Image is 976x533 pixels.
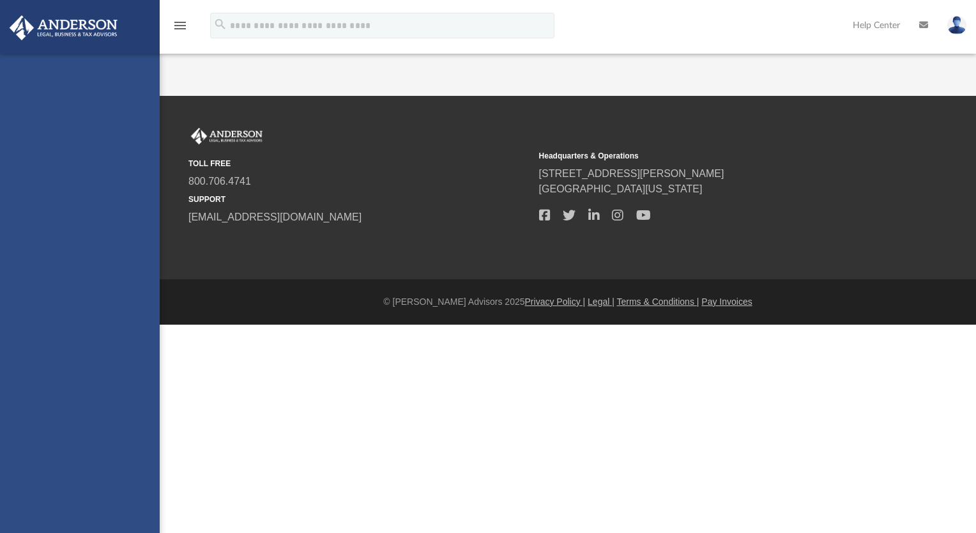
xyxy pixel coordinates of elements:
a: 800.706.4741 [188,176,251,187]
small: Headquarters & Operations [539,150,881,162]
a: Terms & Conditions | [617,297,699,307]
i: search [213,17,227,31]
img: Anderson Advisors Platinum Portal [6,15,121,40]
small: SUPPORT [188,194,530,205]
img: Anderson Advisors Platinum Portal [188,128,265,144]
a: Pay Invoices [701,297,752,307]
a: [STREET_ADDRESS][PERSON_NAME] [539,168,724,179]
a: menu [172,24,188,33]
small: TOLL FREE [188,158,530,169]
a: Privacy Policy | [525,297,586,307]
a: [GEOGRAPHIC_DATA][US_STATE] [539,183,703,194]
img: User Pic [947,16,966,35]
a: Legal | [588,297,614,307]
div: © [PERSON_NAME] Advisors 2025 [160,295,976,309]
i: menu [172,18,188,33]
a: [EMAIL_ADDRESS][DOMAIN_NAME] [188,212,362,222]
